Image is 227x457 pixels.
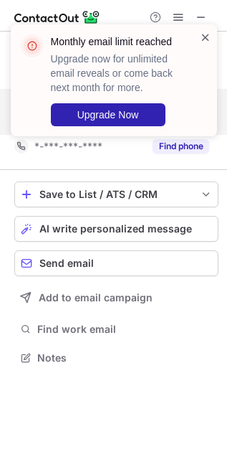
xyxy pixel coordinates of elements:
img: error [21,34,44,57]
button: Add to email campaign [14,285,218,311]
p: Upgrade now for unlimited email reveals or come back next month for more. [51,52,183,95]
button: Send email [14,250,218,276]
span: Notes [37,352,213,364]
button: save-profile-one-click [14,182,218,207]
button: Upgrade Now [51,103,165,126]
button: AI write personalized message [14,216,218,242]
span: Add to email campaign [39,292,153,303]
button: Find work email [14,319,218,339]
span: Send email [39,258,94,269]
span: AI write personalized message [39,223,192,235]
header: Monthly email limit reached [51,34,183,49]
button: Notes [14,348,218,368]
span: Upgrade Now [77,109,139,121]
span: Find work email [37,323,213,336]
img: ContactOut v5.3.10 [14,9,100,26]
div: Save to List / ATS / CRM [39,189,193,200]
